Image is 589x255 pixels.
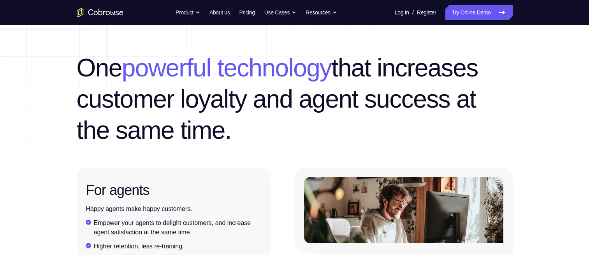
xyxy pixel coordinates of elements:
a: Log In [395,5,409,20]
img: A person working on a computer [304,177,503,243]
h2: One that increases customer loyalty and agent success at the same time. [77,52,513,146]
li: Empower your agents to delight customers, and increase agent satisfaction at the same time. [94,218,261,237]
button: Use Cases [264,5,296,20]
span: / [412,8,414,17]
p: Happy agents make happy customers. [86,204,261,214]
button: Product [176,5,200,20]
a: Try Online Demo [445,5,512,20]
a: Register [417,5,436,20]
span: powerful technology [122,54,332,82]
a: Pricing [239,5,255,20]
a: About us [209,5,230,20]
li: Higher retention, less re-training. [94,242,261,251]
button: Resources [306,5,337,20]
a: Go to the home page [77,8,123,17]
h3: For agents [86,181,261,200]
